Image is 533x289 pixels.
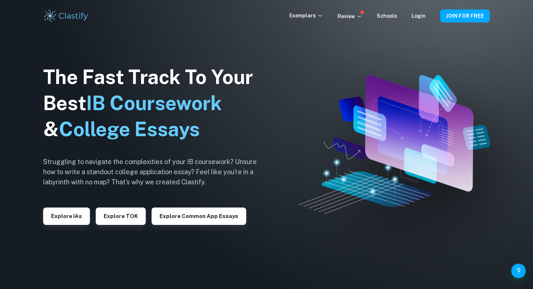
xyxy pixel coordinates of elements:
span: College Essays [59,118,200,141]
a: Explore Common App essays [152,212,246,219]
a: Explore TOK [96,212,146,219]
h1: The Fast Track To Your Best & [43,64,268,142]
h6: Struggling to navigate the complexities of your IB coursework? Unsure how to write a standout col... [43,157,268,187]
a: Schools [377,13,397,19]
button: Help and Feedback [511,264,526,278]
a: Explore IAs [43,212,90,219]
a: Login [412,13,426,19]
span: IB Coursework [86,92,222,114]
button: Explore IAs [43,208,90,225]
p: Exemplars [289,12,323,20]
button: Explore TOK [96,208,146,225]
img: Clastify hero [298,75,491,214]
p: Review [338,12,362,20]
button: Explore Common App essays [152,208,246,225]
button: JOIN FOR FREE [440,9,490,22]
img: Clastify logo [43,9,89,23]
